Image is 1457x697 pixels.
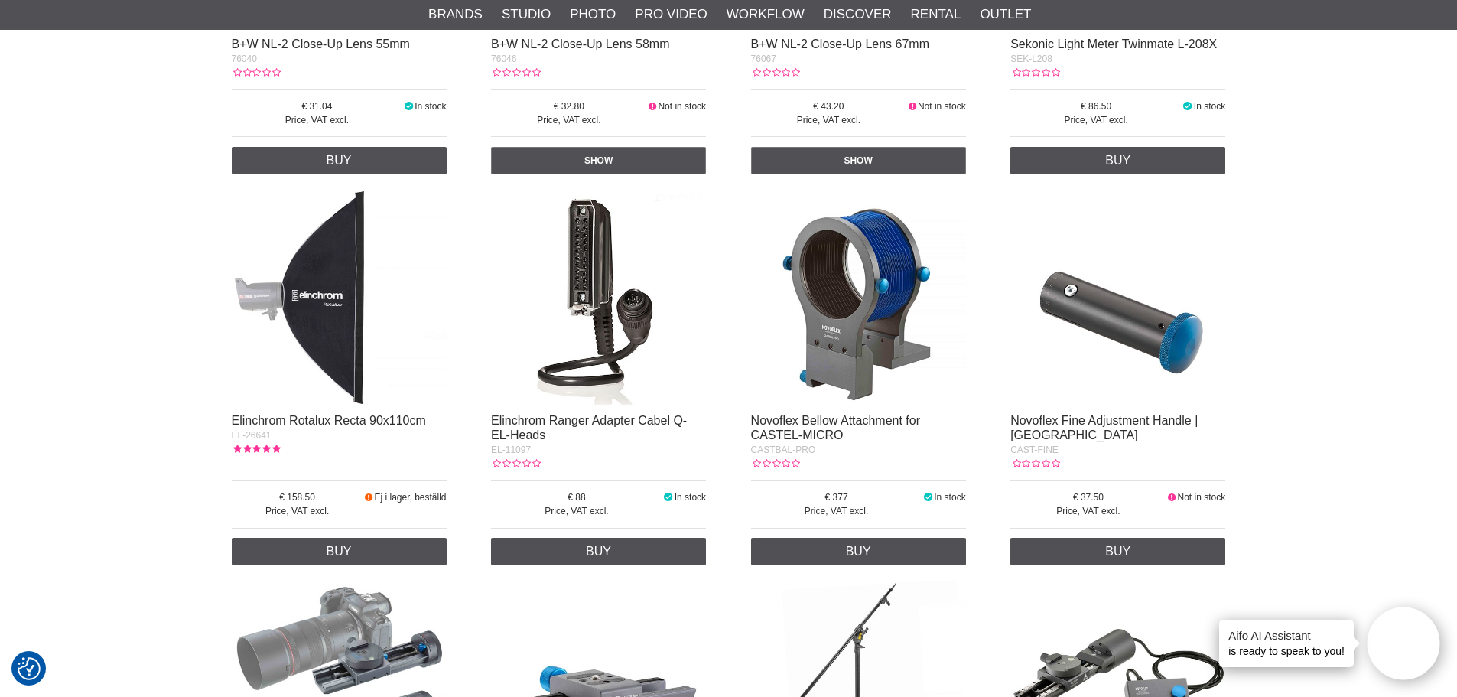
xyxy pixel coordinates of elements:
[232,66,281,80] div: Customer rating: 0
[934,492,965,503] span: In stock
[491,66,540,80] div: Customer rating: 0
[751,414,920,441] a: Novoflex Bellow Attachment for CASTEL-MICRO
[1010,414,1198,441] a: Novoflex Fine Adjustment Handle | [GEOGRAPHIC_DATA]
[751,190,966,405] img: Novoflex Bellow Attachment for CASTEL-MICRO
[18,655,41,682] button: Consent Preferences
[980,5,1031,24] a: Outlet
[1010,99,1182,113] span: 86.50
[1010,113,1182,127] span: Price, VAT excl.
[232,190,447,405] img: Elinchrom Rotalux Recta 90x110cm
[232,54,257,64] span: 76040
[232,490,363,504] span: 158.50
[491,190,706,405] img: Elinchrom Ranger Adapter Cabel Q- EL-Heads
[675,492,706,503] span: In stock
[491,37,669,50] a: B+W NL-2 Close-Up Lens 58mm
[1010,66,1059,80] div: Customer rating: 0
[1010,37,1217,50] a: Sekonic Light Meter Twinmate L-208X
[491,538,706,565] a: Buy
[502,5,551,24] a: Studio
[751,147,966,174] a: Show
[751,54,776,64] span: 76067
[918,101,966,112] span: Not in stock
[906,101,918,112] i: Not in stock
[1194,101,1225,112] span: In stock
[232,99,403,113] span: 31.04
[751,99,907,113] span: 43.20
[1010,504,1166,518] span: Price, VAT excl.
[491,54,516,64] span: 76046
[824,5,892,24] a: Discover
[491,113,647,127] span: Price, VAT excl.
[751,538,966,565] a: Buy
[1228,627,1345,643] h4: Aifo AI Assistant
[1166,492,1178,503] i: Not in stock
[647,101,659,112] i: Not in stock
[911,5,961,24] a: Rental
[428,5,483,24] a: Brands
[1010,538,1225,565] a: Buy
[1219,620,1354,667] div: is ready to speak to you!
[491,414,687,441] a: Elinchrom Ranger Adapter Cabel Q- EL-Heads
[727,5,805,24] a: Workflow
[922,492,935,503] i: In stock
[18,657,41,680] img: Revisit consent button
[1010,445,1059,455] span: CAST-FINE
[751,445,816,455] span: CASTBAL-PRO
[751,113,907,127] span: Price, VAT excl.
[491,457,540,471] div: Customer rating: 0
[1010,54,1052,64] span: SEK-L208
[491,490,662,504] span: 88
[1010,490,1166,504] span: 37.50
[232,430,272,441] span: EL-26641
[1182,101,1194,112] i: In stock
[491,445,531,455] span: EL-11097
[751,457,800,471] div: Customer rating: 0
[402,101,415,112] i: In stock
[662,492,675,503] i: In stock
[658,101,706,112] span: Not in stock
[232,113,403,127] span: Price, VAT excl.
[491,99,647,113] span: 32.80
[635,5,707,24] a: Pro Video
[491,504,662,518] span: Price, VAT excl.
[232,538,447,565] a: Buy
[491,147,706,174] a: Show
[1010,190,1225,405] img: Novoflex Fine Adjustment Handle | CASTEL-Q
[363,492,375,503] i: Soon in Stock
[232,147,447,174] a: Buy
[1177,492,1225,503] span: Not in stock
[415,101,446,112] span: In stock
[232,504,363,518] span: Price, VAT excl.
[232,414,426,427] a: Elinchrom Rotalux Recta 90x110cm
[570,5,616,24] a: Photo
[1010,147,1225,174] a: Buy
[751,490,922,504] span: 377
[374,492,446,503] span: Ej i lager, beställd
[232,442,281,456] div: Customer rating: 5.00
[232,37,410,50] a: B+W NL-2 Close-Up Lens 55mm
[1010,457,1059,471] div: Customer rating: 0
[751,66,800,80] div: Customer rating: 0
[751,37,929,50] a: B+W NL-2 Close-Up Lens 67mm
[751,504,922,518] span: Price, VAT excl.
